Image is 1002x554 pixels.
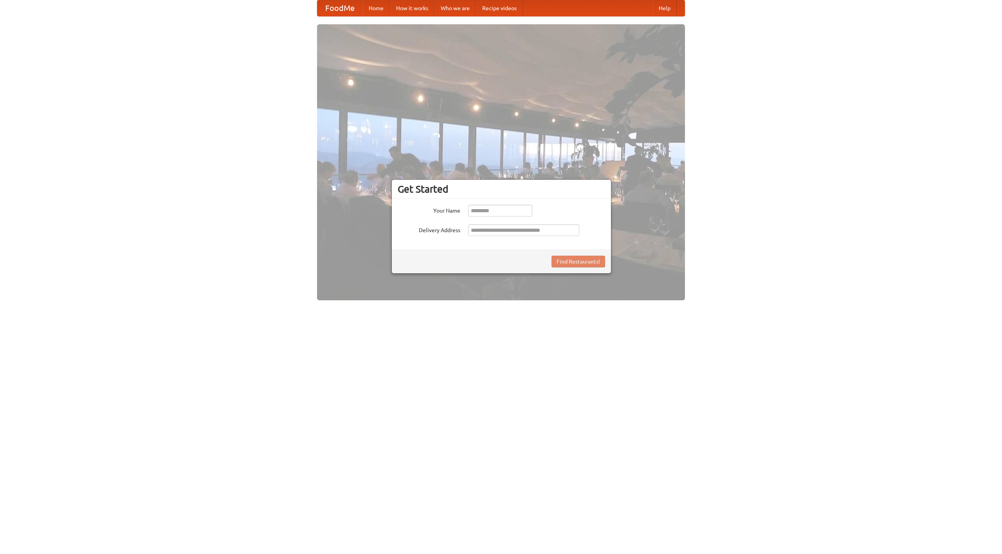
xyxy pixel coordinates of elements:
a: Home [362,0,390,16]
label: Delivery Address [398,224,460,234]
a: How it works [390,0,434,16]
a: Recipe videos [476,0,523,16]
h3: Get Started [398,183,605,195]
button: Find Restaurants! [551,256,605,267]
label: Your Name [398,205,460,215]
a: FoodMe [317,0,362,16]
a: Who we are [434,0,476,16]
a: Help [652,0,677,16]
